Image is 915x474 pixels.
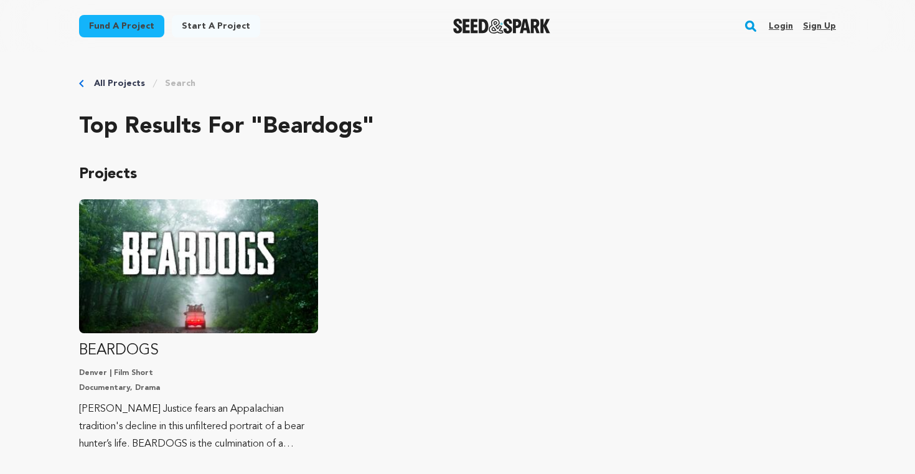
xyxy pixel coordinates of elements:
a: Login [769,16,793,36]
a: Search [165,77,195,90]
p: Documentary, Drama [79,383,318,393]
a: Fund BEARDOGS [79,199,318,453]
p: Denver | Film Short [79,368,318,378]
a: Fund a project [79,15,164,37]
p: [PERSON_NAME] Justice fears an Appalachian tradition's decline in this unfiltered portrait of a b... [79,401,318,453]
a: All Projects [94,77,145,90]
div: Breadcrumb [79,77,836,90]
p: Projects [79,164,836,184]
a: Start a project [172,15,260,37]
h2: Top results for "beardogs" [79,115,836,140]
a: Seed&Spark Homepage [453,19,551,34]
img: Seed&Spark Logo Dark Mode [453,19,551,34]
a: Sign up [803,16,836,36]
p: BEARDOGS [79,341,318,361]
